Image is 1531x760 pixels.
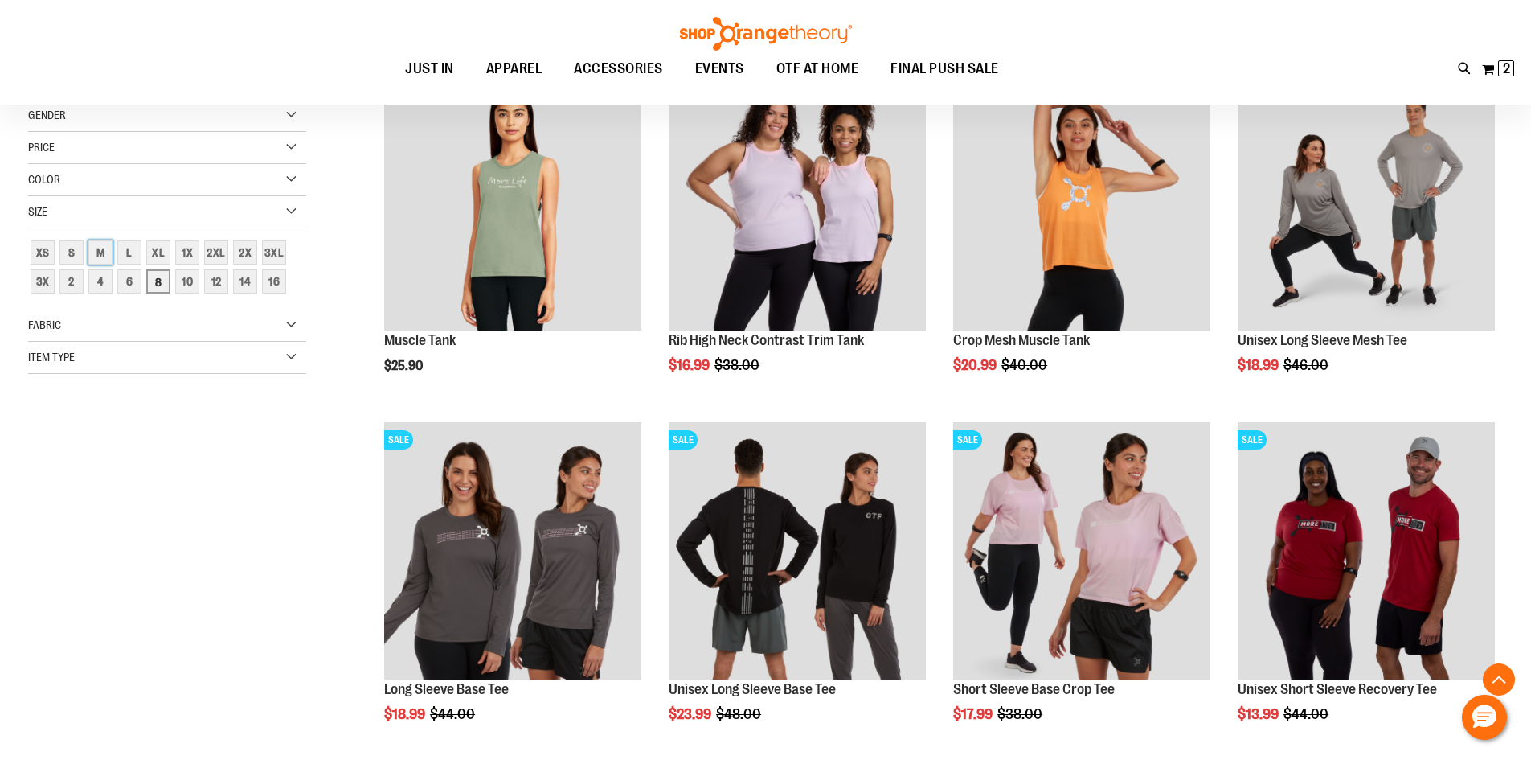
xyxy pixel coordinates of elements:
a: JUST IN [389,51,470,88]
a: Unisex Short Sleeve Recovery Tee [1238,681,1437,697]
a: 6 [115,267,144,296]
span: Price [28,141,55,154]
a: Product image for Unisex Long Sleeve Base TeeSALE [669,422,926,682]
a: Rib Tank w/ Contrast Binding primary imageSALE [669,73,926,333]
span: JUST IN [405,51,454,87]
span: $40.00 [1001,357,1050,373]
span: $18.99 [1238,357,1281,373]
span: $13.99 [1238,706,1281,722]
span: APPAREL [486,51,542,87]
span: $44.00 [1283,706,1331,722]
a: 8 [144,267,173,296]
img: Product image for Unisex SS Recovery Tee [1238,422,1495,680]
div: 16 [262,269,286,294]
img: Product image for Long Sleeve Base Tee [384,422,641,680]
div: 6 [117,269,141,294]
span: SALE [669,430,698,450]
div: XL [146,240,170,265]
span: FINAL PUSH SALE [890,51,999,87]
span: $17.99 [953,706,995,722]
div: L [117,240,141,265]
a: Unisex Long Sleeve Mesh Tee primary imageSALE [1238,73,1495,333]
a: OTF AT HOME [760,51,875,88]
div: 8 [146,269,170,294]
a: EVENTS [679,51,760,88]
span: $38.00 [714,357,762,373]
img: Product image for Short Sleeve Base Crop Tee [953,422,1210,680]
span: Item Type [28,351,75,364]
img: Unisex Long Sleeve Mesh Tee primary image [1238,73,1495,331]
span: EVENTS [695,51,744,87]
span: Fabric [28,318,61,331]
div: S [59,240,84,265]
span: $46.00 [1283,357,1331,373]
img: Muscle Tank [384,73,641,331]
a: 12 [202,267,231,296]
span: $16.99 [669,357,712,373]
div: 2XL [204,240,228,265]
div: product [661,65,934,414]
button: Hello, have a question? Let’s chat. [1462,695,1507,740]
a: Rib High Neck Contrast Trim Tank [669,332,864,348]
span: ACCESSORIES [574,51,663,87]
a: L [115,238,144,267]
span: Size [28,205,47,218]
div: 14 [233,269,257,294]
span: $20.99 [953,357,999,373]
div: 4 [88,269,113,294]
a: Muscle Tank [384,332,456,348]
button: Back To Top [1483,663,1515,696]
a: 1X [173,238,202,267]
div: 12 [204,269,228,294]
div: product [1230,65,1503,414]
div: 2X [233,240,257,265]
span: $38.00 [997,706,1045,722]
img: Rib Tank w/ Contrast Binding primary image [669,73,926,331]
span: Gender [28,109,66,121]
span: SALE [1238,430,1267,450]
a: XL [144,238,173,267]
span: $23.99 [669,706,714,722]
div: 10 [175,269,199,294]
img: Product image for Unisex Long Sleeve Base Tee [669,422,926,680]
a: M [86,238,115,267]
a: 2 [57,267,86,296]
div: 3XL [262,240,286,265]
a: S [57,238,86,267]
div: XS [31,240,55,265]
a: Crop Mesh Muscle Tank [953,332,1090,348]
img: Crop Mesh Muscle Tank primary image [953,73,1210,331]
a: 2X [231,238,260,267]
a: 10 [173,267,202,296]
a: 2XL [202,238,231,267]
span: Color [28,173,60,186]
div: product [945,65,1218,414]
a: Product image for Long Sleeve Base TeeSALE [384,422,641,682]
a: APPAREL [470,51,559,87]
a: Crop Mesh Muscle Tank primary imageSALE [953,73,1210,333]
span: SALE [384,430,413,450]
span: 2 [1503,60,1510,76]
a: Product image for Unisex SS Recovery TeeSALE [1238,422,1495,682]
a: Unisex Long Sleeve Mesh Tee [1238,332,1407,348]
a: Long Sleeve Base Tee [384,681,509,697]
span: $48.00 [716,706,763,722]
a: Muscle TankNEW [384,73,641,333]
a: Short Sleeve Base Crop Tee [953,681,1115,697]
span: $44.00 [430,706,477,722]
span: $18.99 [384,706,428,722]
div: M [88,240,113,265]
a: 16 [260,267,289,296]
span: OTF AT HOME [776,51,859,87]
div: 3X [31,269,55,294]
a: 3XL [260,238,289,267]
a: 14 [231,267,260,296]
a: Unisex Long Sleeve Base Tee [669,681,836,697]
a: FINAL PUSH SALE [874,51,1015,88]
a: Product image for Short Sleeve Base Crop TeeSALE [953,422,1210,682]
a: 4 [86,267,115,296]
a: XS [28,238,57,267]
a: ACCESSORIES [558,51,679,88]
div: 1X [175,240,199,265]
a: 3X [28,267,57,296]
